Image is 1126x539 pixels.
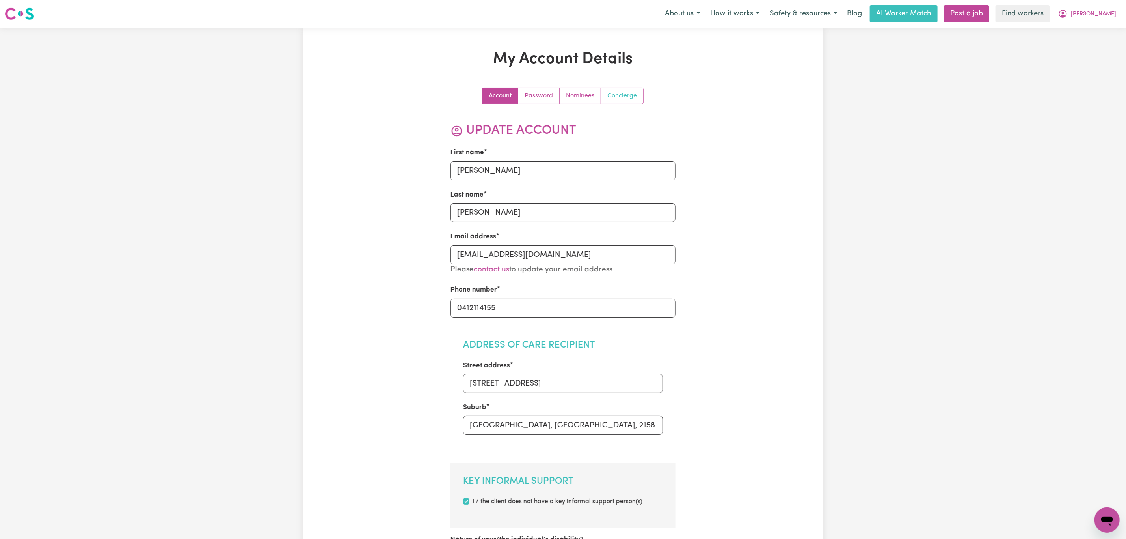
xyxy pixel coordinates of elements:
[660,6,705,22] button: About us
[463,374,663,393] input: e.g. 24/29, Victoria St.
[450,161,676,180] input: e.g. Beth
[474,266,509,273] a: contact us
[450,203,676,222] input: e.g. Childs
[463,416,663,435] input: e.g. North Bondi, New South Wales
[450,148,484,158] label: First name
[1071,10,1116,19] span: [PERSON_NAME]
[450,123,676,138] h2: Update Account
[705,6,765,22] button: How it works
[944,5,989,22] a: Post a job
[463,476,663,487] h2: Key Informal Support
[450,232,496,242] label: Email address
[870,5,938,22] a: AI Worker Match
[463,361,510,371] label: Street address
[395,50,732,69] h1: My Account Details
[996,5,1050,22] a: Find workers
[450,299,676,318] input: e.g. 0410 123 456
[473,497,642,506] label: I / the client does not have a key informal support person(s)
[463,402,486,413] label: Suburb
[560,88,601,104] a: Update your nominees
[842,5,867,22] a: Blog
[1053,6,1121,22] button: My Account
[450,245,676,264] input: e.g. beth.childs@gmail.com
[518,88,560,104] a: Update your password
[450,285,497,295] label: Phone number
[482,88,518,104] a: Update your account
[5,7,34,21] img: Careseekers logo
[5,5,34,23] a: Careseekers logo
[1094,507,1120,533] iframe: Button to launch messaging window, conversation in progress
[765,6,842,22] button: Safety & resources
[450,190,484,200] label: Last name
[463,340,663,351] h2: Address of Care Recipient
[601,88,643,104] a: Update account manager
[450,264,676,276] p: Please to update your email address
